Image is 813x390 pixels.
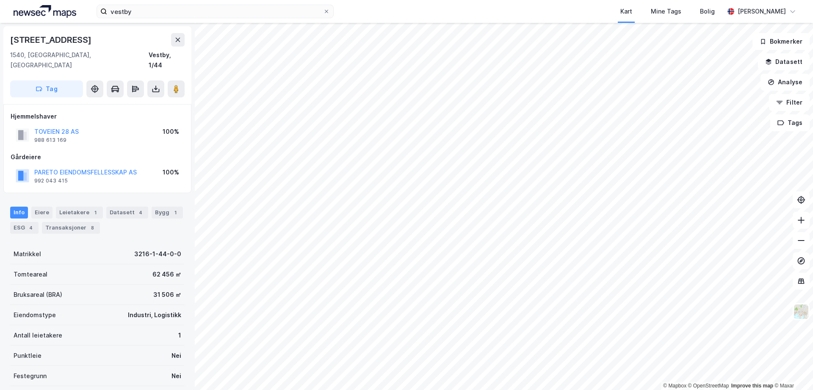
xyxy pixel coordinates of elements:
[793,304,809,320] img: Z
[153,290,181,300] div: 31 506 ㎡
[769,94,810,111] button: Filter
[770,114,810,131] button: Tags
[149,50,185,70] div: Vestby, 1/44
[106,207,148,219] div: Datasett
[152,269,181,279] div: 62 456 ㎡
[34,177,68,184] div: 992 043 415
[91,208,100,217] div: 1
[758,53,810,70] button: Datasett
[88,224,97,232] div: 8
[651,6,681,17] div: Mine Tags
[56,207,103,219] div: Leietakere
[731,383,773,389] a: Improve this map
[688,383,729,389] a: OpenStreetMap
[10,222,39,234] div: ESG
[171,371,181,381] div: Nei
[163,167,179,177] div: 100%
[620,6,632,17] div: Kart
[752,33,810,50] button: Bokmerker
[10,33,93,47] div: [STREET_ADDRESS]
[14,310,56,320] div: Eiendomstype
[128,310,181,320] div: Industri, Logistikk
[14,351,41,361] div: Punktleie
[171,208,180,217] div: 1
[163,127,179,137] div: 100%
[136,208,145,217] div: 4
[700,6,715,17] div: Bolig
[14,371,47,381] div: Festegrunn
[152,207,183,219] div: Bygg
[42,222,100,234] div: Transaksjoner
[11,152,184,162] div: Gårdeiere
[14,290,62,300] div: Bruksareal (BRA)
[771,349,813,390] iframe: Chat Widget
[14,269,47,279] div: Tomteareal
[11,111,184,122] div: Hjemmelshaver
[14,5,76,18] img: logo.a4113a55bc3d86da70a041830d287a7e.svg
[760,74,810,91] button: Analyse
[771,349,813,390] div: Kontrollprogram for chat
[31,207,53,219] div: Eiere
[171,351,181,361] div: Nei
[134,249,181,259] div: 3216-1-44-0-0
[14,249,41,259] div: Matrikkel
[663,383,686,389] a: Mapbox
[107,5,323,18] input: Søk på adresse, matrikkel, gårdeiere, leietakere eller personer
[14,330,62,340] div: Antall leietakere
[10,207,28,219] div: Info
[738,6,786,17] div: [PERSON_NAME]
[27,224,35,232] div: 4
[178,330,181,340] div: 1
[34,137,66,144] div: 988 613 169
[10,80,83,97] button: Tag
[10,50,149,70] div: 1540, [GEOGRAPHIC_DATA], [GEOGRAPHIC_DATA]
